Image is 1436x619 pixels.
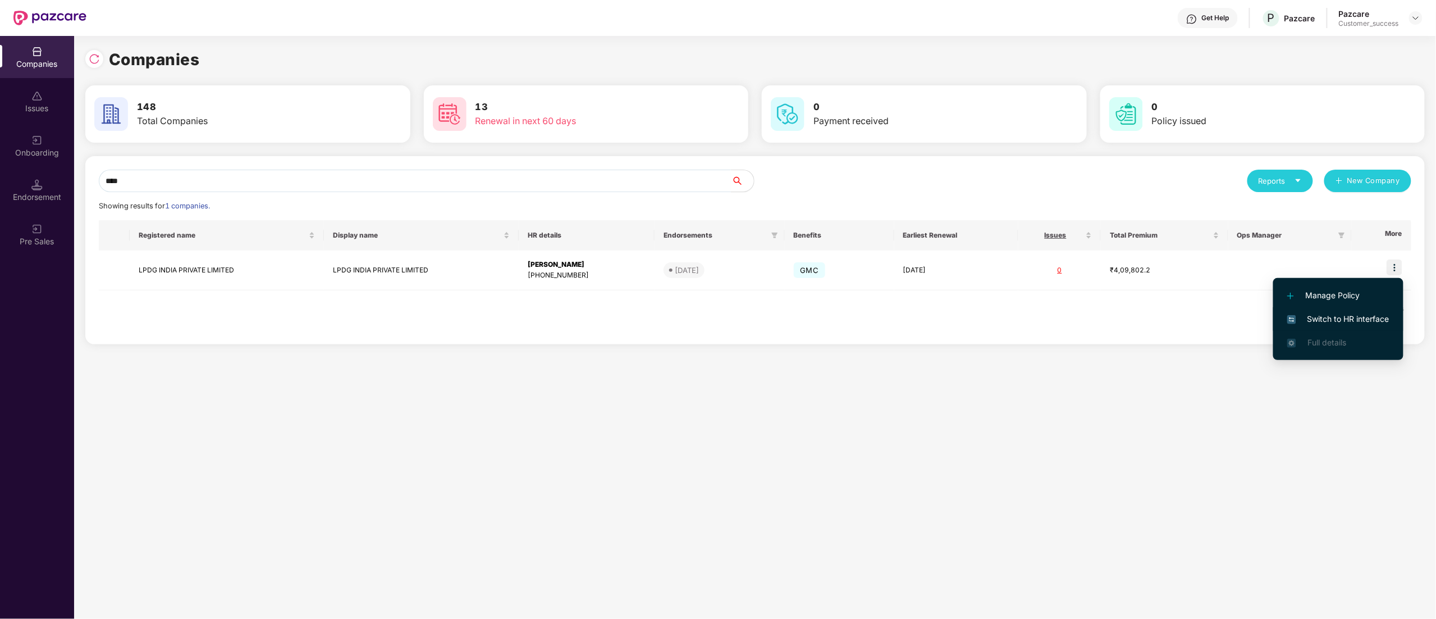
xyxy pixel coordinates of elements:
img: svg+xml;base64,PHN2ZyB4bWxucz0iaHR0cDovL3d3dy53My5vcmcvMjAwMC9zdmciIHdpZHRoPSIxNi4zNjMiIGhlaWdodD... [1287,339,1296,348]
span: search [731,176,754,185]
td: LPDG INDIA PRIVATE LIMITED [324,251,519,290]
img: svg+xml;base64,PHN2ZyB4bWxucz0iaHR0cDovL3d3dy53My5vcmcvMjAwMC9zdmciIHdpZHRoPSIxMi4yMDEiIGhlaWdodD... [1287,293,1294,299]
th: Registered name [130,220,324,251]
div: Policy issued [1152,114,1353,128]
button: search [731,170,754,192]
img: svg+xml;base64,PHN2ZyBpZD0iUmVsb2FkLTMyeDMyIiB4bWxucz0iaHR0cDovL3d3dy53My5vcmcvMjAwMC9zdmciIHdpZH... [89,53,100,65]
img: svg+xml;base64,PHN2ZyB3aWR0aD0iMjAiIGhlaWdodD0iMjAiIHZpZXdCb3g9IjAgMCAyMCAyMCIgZmlsbD0ibm9uZSIgeG... [31,224,43,235]
div: [PHONE_NUMBER] [528,270,646,281]
div: Payment received [813,114,1015,128]
span: filter [1336,229,1347,242]
h3: 148 [137,100,339,115]
th: More [1352,220,1411,251]
th: Total Premium [1101,220,1228,251]
span: Registered name [139,231,307,240]
div: Renewal in next 60 days [475,114,677,128]
img: svg+xml;base64,PHN2ZyB4bWxucz0iaHR0cDovL3d3dy53My5vcmcvMjAwMC9zdmciIHdpZHRoPSIxNiIgaGVpZ2h0PSIxNi... [1287,315,1296,324]
img: svg+xml;base64,PHN2ZyBpZD0iQ29tcGFuaWVzIiB4bWxucz0iaHR0cDovL3d3dy53My5vcmcvMjAwMC9zdmciIHdpZHRoPS... [31,46,43,57]
span: 1 companies. [165,202,210,210]
span: Ops Manager [1237,231,1334,240]
span: caret-down [1295,177,1302,184]
span: filter [1338,232,1345,239]
span: plus [1336,177,1343,186]
img: svg+xml;base64,PHN2ZyBpZD0iSXNzdWVzX2Rpc2FibGVkIiB4bWxucz0iaHR0cDovL3d3dy53My5vcmcvMjAwMC9zdmciIH... [31,90,43,102]
th: Benefits [785,220,894,251]
div: Customer_success [1339,19,1399,28]
span: GMC [794,262,826,278]
h3: 13 [475,100,677,115]
span: New Company [1347,175,1401,186]
td: LPDG INDIA PRIVATE LIMITED [130,251,324,290]
span: Full details [1307,338,1346,347]
h3: 0 [813,100,1015,115]
th: HR details [519,220,655,251]
img: svg+xml;base64,PHN2ZyB4bWxucz0iaHR0cDovL3d3dy53My5vcmcvMjAwMC9zdmciIHdpZHRoPSI2MCIgaGVpZ2h0PSI2MC... [433,97,467,131]
div: Pazcare [1284,13,1315,24]
td: [DATE] [894,251,1018,290]
div: ₹4,09,802.2 [1110,265,1219,276]
img: svg+xml;base64,PHN2ZyBpZD0iSGVscC0zMngzMiIgeG1sbnM9Imh0dHA6Ly93d3cudzMub3JnLzIwMDAvc3ZnIiB3aWR0aD... [1186,13,1197,25]
button: plusNew Company [1324,170,1411,192]
th: Display name [324,220,519,251]
div: [DATE] [675,265,699,276]
div: Pazcare [1339,8,1399,19]
span: Switch to HR interface [1287,313,1389,325]
img: svg+xml;base64,PHN2ZyB4bWxucz0iaHR0cDovL3d3dy53My5vcmcvMjAwMC9zdmciIHdpZHRoPSI2MCIgaGVpZ2h0PSI2MC... [94,97,128,131]
span: Endorsements [664,231,767,240]
h1: Companies [109,47,200,72]
span: Issues [1027,231,1084,240]
th: Issues [1018,220,1101,251]
span: Total Premium [1110,231,1210,240]
img: svg+xml;base64,PHN2ZyB4bWxucz0iaHR0cDovL3d3dy53My5vcmcvMjAwMC9zdmciIHdpZHRoPSI2MCIgaGVpZ2h0PSI2MC... [771,97,804,131]
img: svg+xml;base64,PHN2ZyB3aWR0aD0iMTQuNSIgaGVpZ2h0PSIxNC41IiB2aWV3Qm94PSIwIDAgMTYgMTYiIGZpbGw9Im5vbm... [31,179,43,190]
div: Reports [1259,175,1302,186]
span: Display name [333,231,501,240]
div: [PERSON_NAME] [528,260,646,270]
span: Showing results for [99,202,210,210]
span: P [1268,11,1275,25]
img: icon [1387,260,1402,275]
h3: 0 [1152,100,1353,115]
th: Earliest Renewal [894,220,1018,251]
span: Manage Policy [1287,289,1389,302]
span: filter [771,232,778,239]
div: Get Help [1202,13,1229,22]
div: Total Companies [137,114,339,128]
span: filter [769,229,780,242]
div: 0 [1027,265,1092,276]
img: svg+xml;base64,PHN2ZyBpZD0iRHJvcGRvd24tMzJ4MzIiIHhtbG5zPSJodHRwOi8vd3d3LnczLm9yZy8yMDAwL3N2ZyIgd2... [1411,13,1420,22]
img: svg+xml;base64,PHN2ZyB4bWxucz0iaHR0cDovL3d3dy53My5vcmcvMjAwMC9zdmciIHdpZHRoPSI2MCIgaGVpZ2h0PSI2MC... [1109,97,1143,131]
img: New Pazcare Logo [13,11,86,25]
img: svg+xml;base64,PHN2ZyB3aWR0aD0iMjAiIGhlaWdodD0iMjAiIHZpZXdCb3g9IjAgMCAyMCAyMCIgZmlsbD0ibm9uZSIgeG... [31,135,43,146]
